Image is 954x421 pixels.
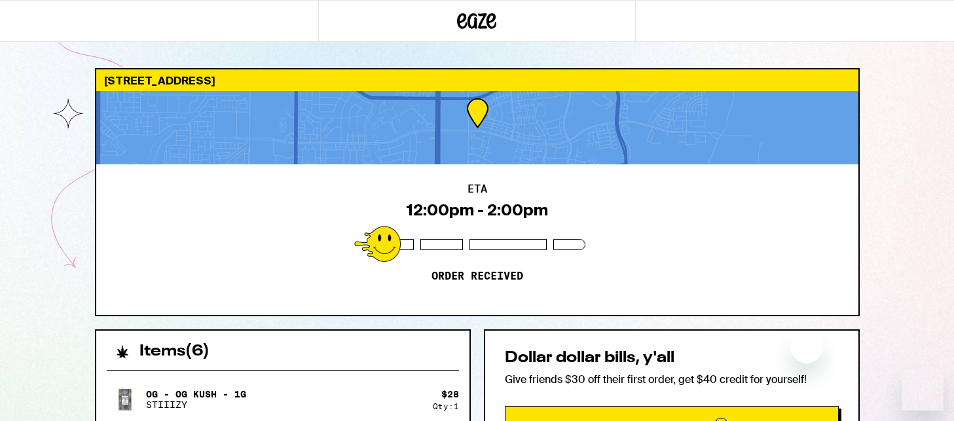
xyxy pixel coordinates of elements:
[433,402,459,411] div: Qty: 1
[146,389,246,399] p: OG - OG Kush - 1g
[406,201,548,219] div: 12:00pm - 2:00pm
[139,344,210,359] h2: Items ( 6 )
[431,270,523,283] p: Order received
[505,350,839,366] h2: Dollar dollar bills, y'all
[107,381,143,418] img: OG - OG Kush - 1g
[790,331,823,363] iframe: Close message
[902,369,944,411] iframe: Button to launch messaging window
[146,399,246,410] p: STIIIZY
[505,373,839,386] p: Give friends $30 off their first order, get $40 credit for yourself!
[468,184,487,194] h2: ETA
[96,69,858,91] div: [STREET_ADDRESS]
[441,389,459,399] div: $ 28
